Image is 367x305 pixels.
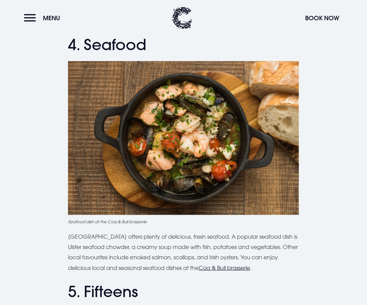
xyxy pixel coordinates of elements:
h2: 5. Fifteens [68,283,299,301]
a: Coq & Bull brasserie [199,264,250,271]
img: Traditional Northern Irish seafood chowder [68,61,299,215]
img: Clandeboye Lodge [172,7,192,29]
span: Menu [43,14,60,22]
h2: 4. Seafood [68,36,299,54]
figcaption: Seafood dish at the Coq & Bull brasserie [68,218,299,225]
p: [GEOGRAPHIC_DATA] offers plenty of delicious, fresh seafood. A popular seafood dish is Ulster sea... [68,231,299,273]
button: Menu [24,11,64,25]
button: Book Now [302,11,343,25]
